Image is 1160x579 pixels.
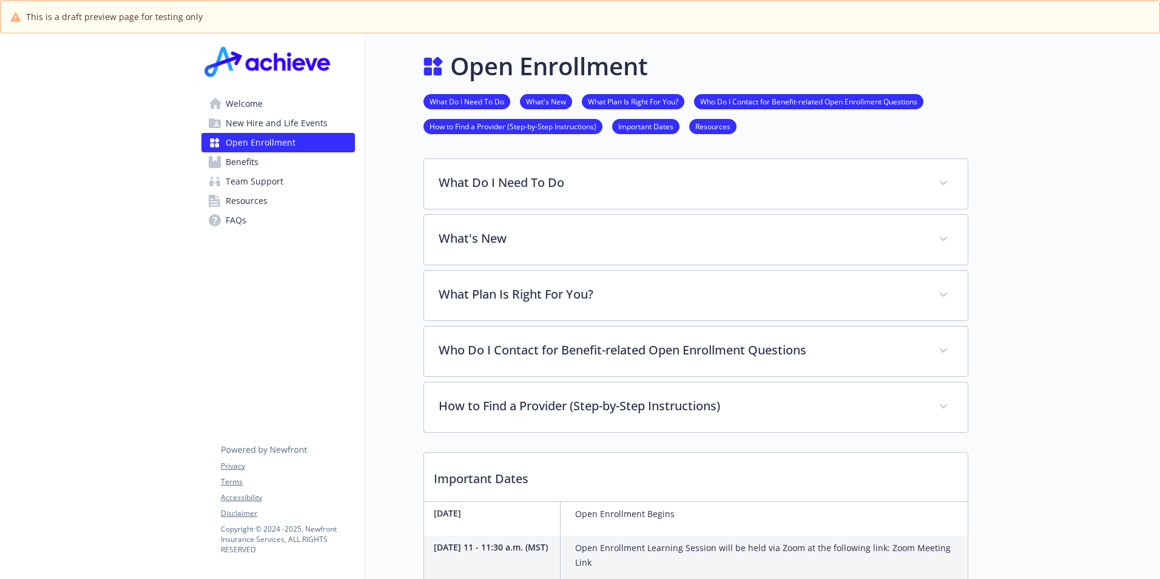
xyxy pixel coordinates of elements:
[694,95,923,107] a: Who Do I Contact for Benefit-related Open Enrollment Questions
[424,382,968,432] div: How to Find a Provider (Step-by-Step Instructions)
[689,120,737,132] a: Resources
[424,159,968,209] div: What Do I Need To Do
[226,152,258,172] span: Benefits
[226,211,246,230] span: FAQs
[582,95,684,107] a: What Plan Is Right For You?
[424,215,968,265] div: What's New
[201,133,355,152] a: Open Enrollment
[424,271,968,320] div: What Plan Is Right For You?
[201,211,355,230] a: FAQs
[226,94,263,113] span: Welcome
[221,524,354,555] p: Copyright © 2024 - 2025 , Newfront Insurance Services, ALL RIGHTS RESERVED
[434,541,555,554] p: [DATE] 11 - 11:30 a.m. (MST)
[450,48,648,84] h1: Open Enrollment
[201,94,355,113] a: Welcome
[221,476,354,487] a: Terms
[201,152,355,172] a: Benefits
[423,95,510,107] a: What Do I Need To Do
[201,191,355,211] a: Resources
[439,341,924,359] p: Who Do I Contact for Benefit-related Open Enrollment Questions
[226,133,295,152] span: Open Enrollment
[439,397,924,415] p: How to Find a Provider (Step-by-Step Instructions)
[201,113,355,133] a: New Hire and Life Events
[423,120,602,132] a: How to Find a Provider (Step-by-Step Instructions)
[434,507,555,520] p: [DATE]
[439,229,924,248] p: What's New
[439,174,924,192] p: What Do I Need To Do
[201,172,355,191] a: Team Support
[575,541,963,570] p: Open Enrollment Learning Session will be held via Zoom at the following link: Zoom Meeting Link
[26,10,203,23] span: This is a draft preview page for testing only
[221,492,354,503] a: Accessibility
[424,327,968,376] div: Who Do I Contact for Benefit-related Open Enrollment Questions
[221,508,354,519] a: Disclaimer
[226,191,268,211] span: Resources
[424,453,968,498] p: Important Dates
[226,172,283,191] span: Team Support
[226,113,328,133] span: New Hire and Life Events
[221,461,354,472] a: Privacy
[439,285,924,303] p: What Plan Is Right For You?
[520,95,572,107] a: What's New
[612,120,679,132] a: Important Dates
[575,507,675,521] p: Open Enrollment Begins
